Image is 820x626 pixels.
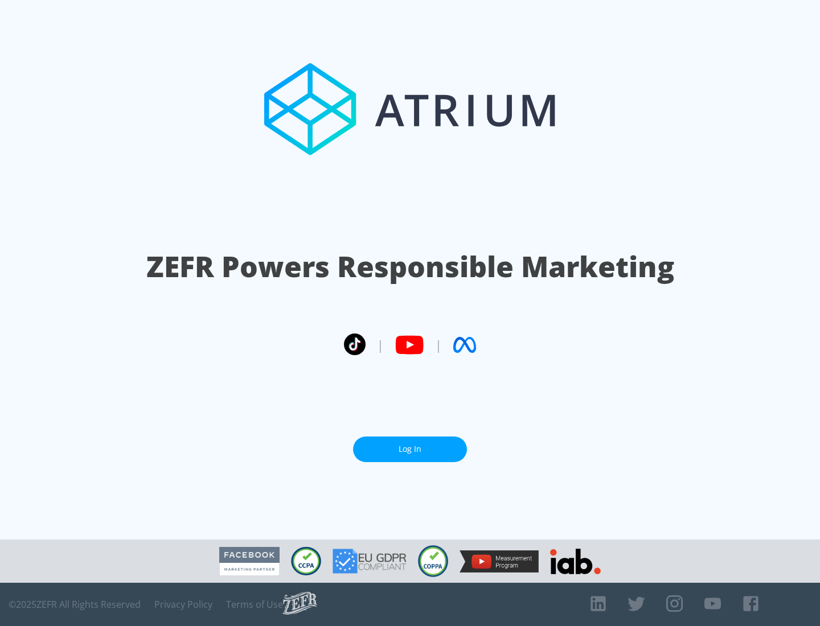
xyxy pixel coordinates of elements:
a: Terms of Use [226,599,283,610]
a: Log In [353,436,467,462]
span: | [377,336,384,353]
a: Privacy Policy [154,599,212,610]
img: GDPR Compliant [333,549,407,574]
h1: ZEFR Powers Responsible Marketing [146,247,674,286]
img: IAB [550,549,601,574]
img: Facebook Marketing Partner [219,547,280,576]
img: CCPA Compliant [291,547,321,575]
img: COPPA Compliant [418,545,448,577]
span: © 2025 ZEFR All Rights Reserved [9,599,141,610]
span: | [435,336,442,353]
img: YouTube Measurement Program [460,550,539,573]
